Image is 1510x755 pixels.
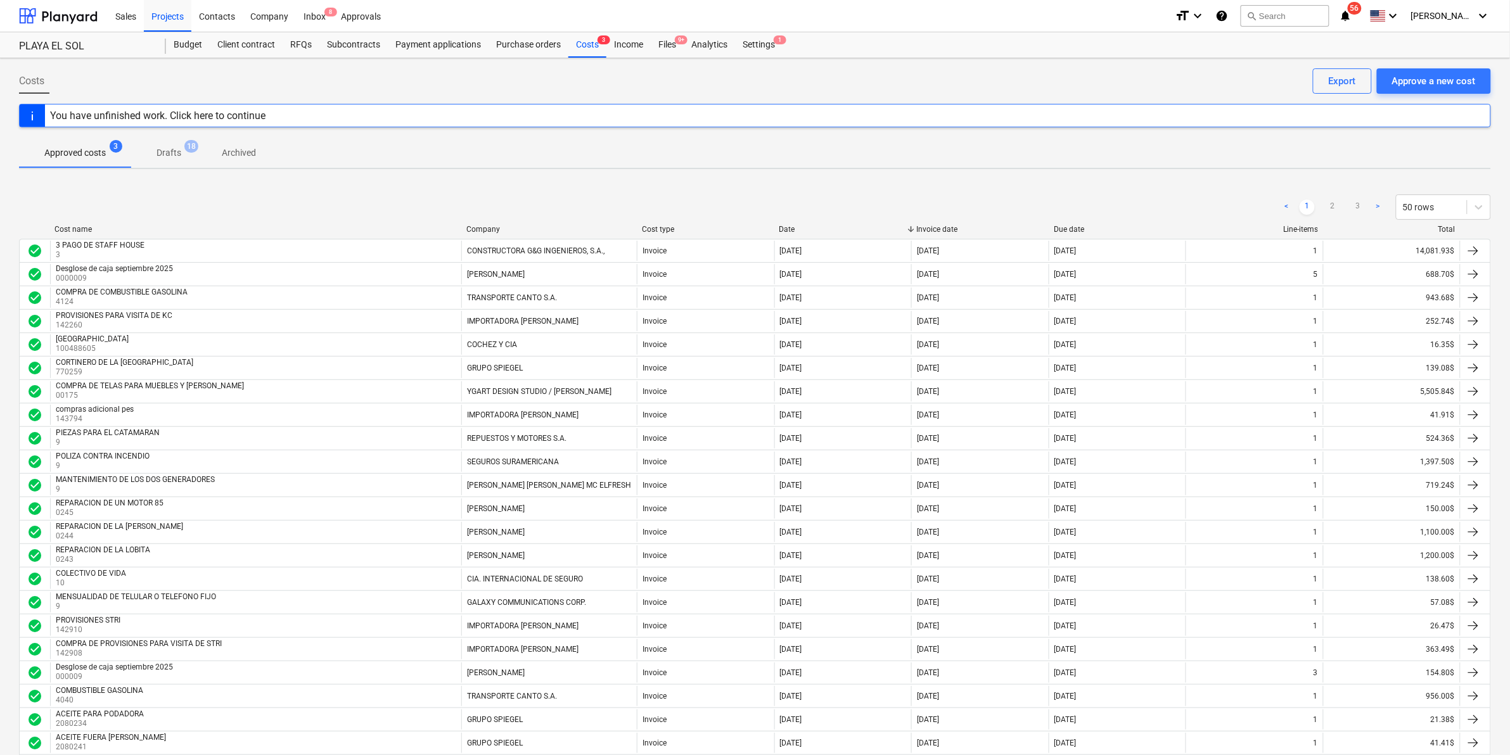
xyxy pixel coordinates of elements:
[1314,270,1318,279] div: 5
[467,317,579,326] div: IMPORTADORA [PERSON_NAME]
[1054,270,1077,279] div: [DATE]
[27,501,42,516] span: check_circle
[568,32,606,58] a: Costs3
[27,360,42,376] div: Invoice was approved
[27,431,42,446] span: check_circle
[568,32,606,58] div: Costs
[467,387,611,396] div: YGART DESIGN STUDIO / [PERSON_NAME]
[917,364,939,372] div: [DATE]
[643,528,667,536] div: Invoice
[643,668,667,677] div: Invoice
[1314,293,1318,302] div: 1
[735,32,783,58] div: Settings
[56,452,150,460] div: POLIZA CONTRA INCENDIO
[1314,317,1318,326] div: 1
[56,639,222,648] div: COMPRA DE PROVISIONES PARA VISITA DE STRI
[917,715,939,724] div: [DATE]
[1323,592,1460,612] div: 57.08$
[643,715,667,724] div: Invoice
[780,621,802,630] div: [DATE]
[917,551,939,560] div: [DATE]
[1377,68,1491,94] button: Approve a new cost
[1054,574,1077,583] div: [DATE]
[1054,645,1077,654] div: [DATE]
[56,311,172,320] div: PROVISIONES PARA VISITA DE KC
[917,598,939,607] div: [DATE]
[1054,225,1181,234] div: Due date
[56,320,175,331] p: 142260
[27,478,42,493] div: Invoice was approved
[780,434,802,443] div: [DATE]
[1054,528,1077,536] div: [DATE]
[27,712,42,727] div: Invoice was approved
[780,364,802,372] div: [DATE]
[651,32,684,58] div: Files
[643,551,667,560] div: Invoice
[1054,598,1077,607] div: [DATE]
[467,715,523,724] div: GRUPO SPIEGEL
[56,405,134,414] div: compras adicional pes
[27,384,42,399] div: Invoice was approved
[780,270,802,279] div: [DATE]
[1314,645,1318,654] div: 1
[1054,481,1077,490] div: [DATE]
[467,598,586,607] div: GALAXY COMMUNICATIONS CORP.
[917,387,939,396] div: [DATE]
[27,243,42,258] span: check_circle
[643,293,667,302] div: Invoice
[1447,694,1510,755] iframe: Chat Widget
[780,551,802,560] div: [DATE]
[643,598,667,607] div: Invoice
[1323,639,1460,659] div: 363.49$
[1323,709,1460,730] div: 21.38$
[1314,434,1318,443] div: 1
[1054,668,1077,677] div: [DATE]
[917,574,939,583] div: [DATE]
[467,457,559,466] div: SEGUROS SURAMERICANA
[466,225,632,234] div: Company
[467,481,631,490] div: [PERSON_NAME] [PERSON_NAME] MC ELFRESH
[780,457,802,466] div: [DATE]
[917,246,939,255] div: [DATE]
[917,481,939,490] div: [DATE]
[643,364,667,372] div: Invoice
[27,665,42,680] div: Invoice was approved
[56,241,144,250] div: 3 PAGO DE STAFF HOUSE
[917,692,939,701] div: [DATE]
[56,625,123,635] p: 142910
[56,288,188,296] div: COMPRA DE COMBUSTIBLE GASOLINA
[1314,340,1318,349] div: 1
[1314,551,1318,560] div: 1
[27,431,42,446] div: Invoice was approved
[27,290,42,305] div: Invoice was approved
[56,578,129,588] p: 10
[56,428,160,437] div: PIEZAS PARA EL CATAMARAN
[917,293,939,302] div: [DATE]
[27,548,42,563] span: check_circle
[1054,317,1077,326] div: [DATE]
[27,642,42,657] div: Invoice was approved
[1323,334,1460,355] div: 16.35$
[56,250,147,260] p: 3
[1314,246,1318,255] div: 1
[917,645,939,654] div: [DATE]
[1340,8,1352,23] i: notifications
[1392,73,1476,89] div: Approve a new cost
[27,712,42,727] span: check_circle
[56,592,216,601] div: MENSUALIDAD DE TELULAR O TELEFONO FIJO
[1313,68,1372,94] button: Export
[1314,598,1318,607] div: 1
[27,360,42,376] span: check_circle
[56,381,244,390] div: COMPRA DE TELAS PARA MUEBLES Y [PERSON_NAME]
[467,668,525,677] div: [PERSON_NAME]
[467,621,579,630] div: IMPORTADORA [PERSON_NAME]
[1323,452,1460,472] div: 1,397.50$
[56,554,153,565] p: 0243
[1323,475,1460,495] div: 719.24$
[780,481,802,490] div: [DATE]
[1054,364,1077,372] div: [DATE]
[166,32,210,58] a: Budget
[27,267,42,282] div: Invoice was approved
[780,387,802,396] div: [DATE]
